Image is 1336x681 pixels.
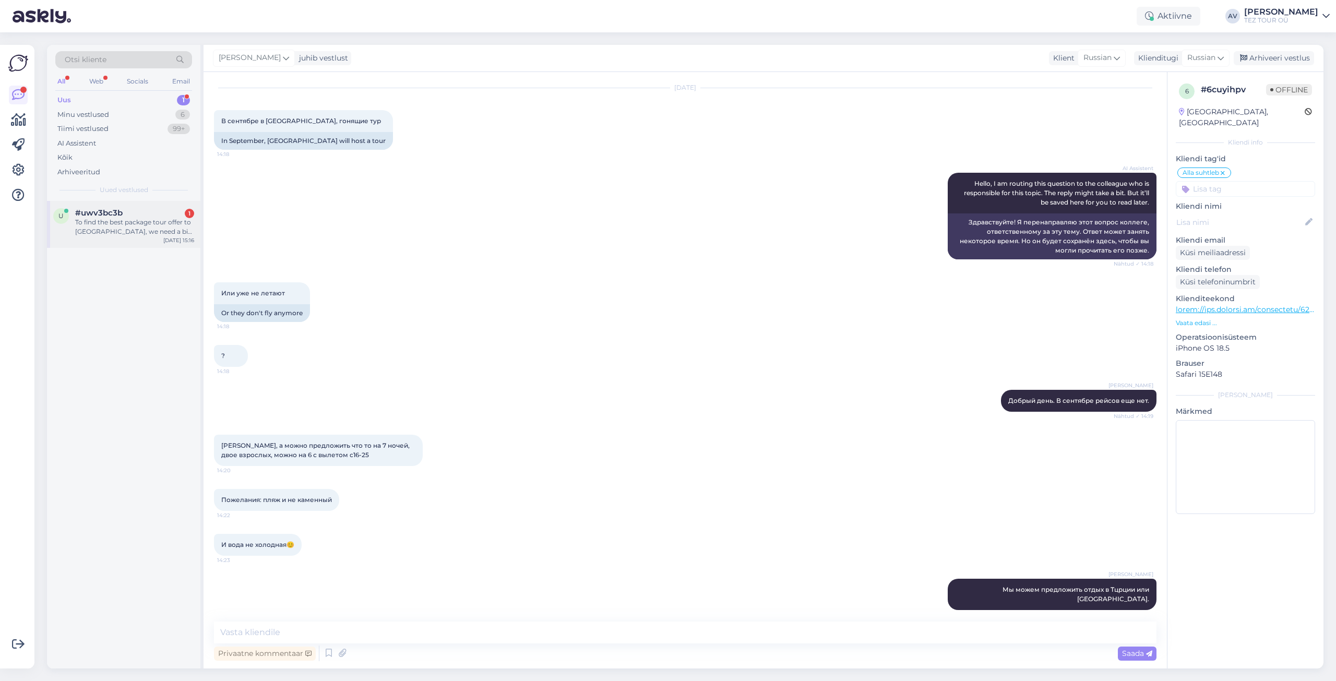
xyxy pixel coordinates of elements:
[1176,343,1315,354] p: iPhone OS 18.5
[75,218,194,236] div: To find the best package tour offer to [GEOGRAPHIC_DATA], we need a bit more information: - When ...
[57,152,73,163] div: Kõik
[1234,51,1314,65] div: Arhiveeri vestlus
[221,441,411,459] span: [PERSON_NAME], а можно предложить что то на 7 ночей, двое взрослых, можно на 6 с вылетом с16-25
[1176,293,1315,304] p: Klienditeekond
[948,213,1156,259] div: Здравствуйте! Я перенаправляю этот вопрос коллеге, ответственному за эту тему. Ответ может занять...
[1176,181,1315,197] input: Lisa tag
[1083,52,1112,64] span: Russian
[1176,369,1315,380] p: Safari 15E148
[221,496,332,504] span: Пожелания: пляж и не каменный
[217,511,256,519] span: 14:22
[75,208,123,218] span: #uwv3bc3b
[125,75,150,88] div: Socials
[100,185,148,195] span: Uued vestlused
[1134,53,1178,64] div: Klienditugi
[8,53,28,73] img: Askly Logo
[163,236,194,244] div: [DATE] 15:16
[1176,217,1303,228] input: Lisa nimi
[170,75,192,88] div: Email
[1201,83,1266,96] div: # 6cuyihpv
[1114,611,1153,618] span: 14:26
[1266,84,1312,95] span: Offline
[1176,332,1315,343] p: Operatsioonisüsteem
[175,110,190,120] div: 6
[1176,246,1250,260] div: Küsi meiliaadressi
[168,124,190,134] div: 99+
[1176,264,1315,275] p: Kliendi telefon
[1176,235,1315,246] p: Kliendi email
[87,75,105,88] div: Web
[1108,381,1153,389] span: [PERSON_NAME]
[1187,52,1215,64] span: Russian
[57,124,109,134] div: Tiimi vestlused
[58,212,64,220] span: u
[57,110,109,120] div: Minu vestlused
[1176,390,1315,400] div: [PERSON_NAME]
[217,556,256,564] span: 14:23
[1114,164,1153,172] span: AI Assistent
[55,75,67,88] div: All
[57,138,96,149] div: AI Assistent
[214,304,310,322] div: Or they don't fly anymore
[221,289,285,297] span: Или уже не летают
[1185,87,1189,95] span: 6
[217,150,256,158] span: 14:18
[214,647,316,661] div: Privaatne kommentaar
[214,83,1156,92] div: [DATE]
[1183,170,1219,176] span: Alla suhtleb
[1179,106,1305,128] div: [GEOGRAPHIC_DATA], [GEOGRAPHIC_DATA]
[65,54,106,65] span: Otsi kliente
[1137,7,1200,26] div: Aktiivne
[57,95,71,105] div: Uus
[217,367,256,375] span: 14:18
[1225,9,1240,23] div: AV
[1176,201,1315,212] p: Kliendi nimi
[1176,358,1315,369] p: Brauser
[1176,406,1315,417] p: Märkmed
[219,52,281,64] span: [PERSON_NAME]
[1114,412,1153,420] span: Nähtud ✓ 14:19
[1049,53,1075,64] div: Klient
[185,209,194,218] div: 1
[1008,397,1149,404] span: Добрый день. В сентябре рейсов еще нет.
[1244,8,1318,16] div: [PERSON_NAME]
[1003,586,1151,603] span: Мы можем предложить отдых в Тцрции или [GEOGRAPHIC_DATA].
[1176,318,1315,328] p: Vaata edasi ...
[1176,275,1260,289] div: Küsi telefoninumbrit
[1244,16,1318,25] div: TEZ TOUR OÜ
[217,322,256,330] span: 14:18
[177,95,190,105] div: 1
[1122,649,1152,658] span: Saada
[217,467,256,474] span: 14:20
[221,117,381,125] span: В сентябре в [GEOGRAPHIC_DATA], гонящие тур
[221,541,294,548] span: И вода не холодная😊
[964,180,1151,206] span: Hello, I am routing this question to the colleague who is responsible for this topic. The reply m...
[1244,8,1330,25] a: [PERSON_NAME]TEZ TOUR OÜ
[1176,153,1315,164] p: Kliendi tag'id
[1114,260,1153,268] span: Nähtud ✓ 14:18
[1176,138,1315,147] div: Kliendi info
[57,167,100,177] div: Arhiveeritud
[295,53,348,64] div: juhib vestlust
[214,132,393,150] div: In September, [GEOGRAPHIC_DATA] will host a tour
[221,352,225,360] span: ?
[1108,570,1153,578] span: [PERSON_NAME]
